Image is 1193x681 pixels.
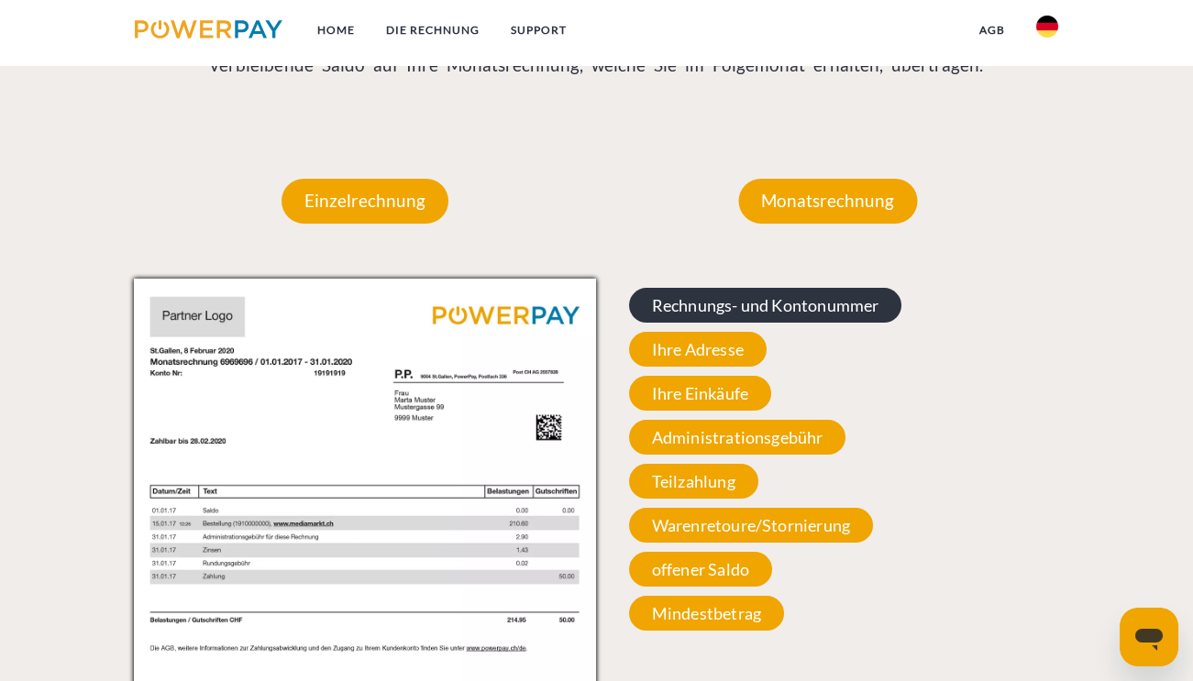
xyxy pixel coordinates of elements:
img: de [1036,16,1058,38]
span: offener Saldo [629,552,772,587]
span: Ihre Adresse [629,332,767,367]
a: SUPPORT [495,14,582,47]
p: Monatsrechnung [738,179,917,223]
span: Administrationsgebühr [629,420,846,455]
a: agb [964,14,1021,47]
span: Warenretoure/Stornierung [629,508,873,543]
span: Rechnungs- und Kontonummer [629,288,902,323]
img: logo-powerpay.svg [135,20,282,38]
span: Mindestbetrag [629,596,784,631]
iframe: Schaltfläche zum Öffnen des Messaging-Fensters [1120,608,1178,666]
a: Home [302,14,370,47]
p: Einzelrechnung [282,179,448,223]
span: Teilzahlung [629,464,758,499]
span: Ihre Einkäufe [629,376,771,411]
a: DIE RECHNUNG [370,14,495,47]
